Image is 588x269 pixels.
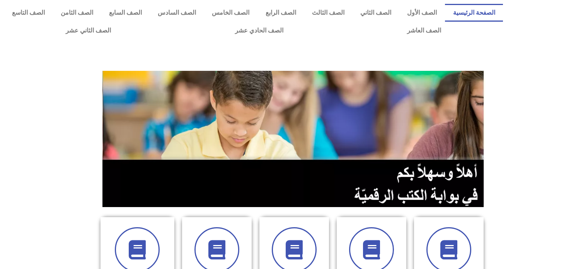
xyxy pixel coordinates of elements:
a: الصف الثاني [352,4,399,22]
a: الصف الأول [399,4,445,22]
a: الصف الحادي عشر [173,22,345,39]
a: الصف السادس [150,4,204,22]
a: الصفحة الرئيسية [445,4,503,22]
a: الصف الرابع [257,4,304,22]
a: الصف الثامن [53,4,101,22]
a: الصف السابع [101,4,150,22]
a: الصف التاسع [4,4,53,22]
a: الصف العاشر [345,22,503,39]
a: الصف الثالث [304,4,352,22]
a: الصف الخامس [204,4,257,22]
a: الصف الثاني عشر [4,22,173,39]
